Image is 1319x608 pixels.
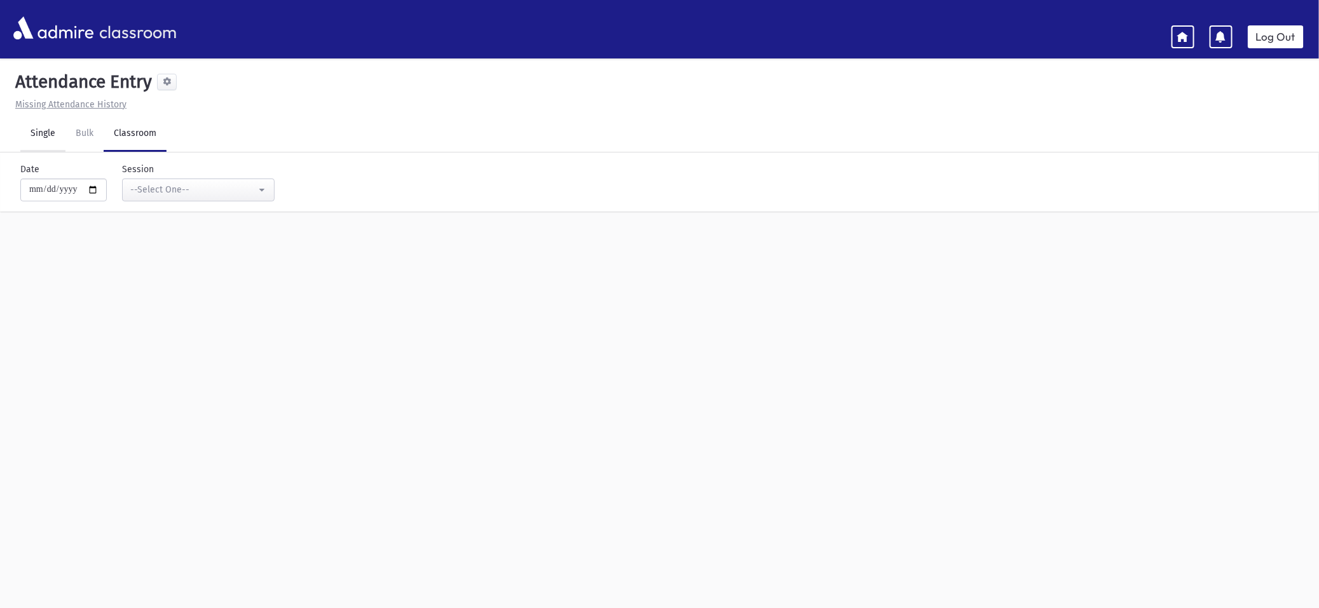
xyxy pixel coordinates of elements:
[1248,25,1304,48] a: Log Out
[122,163,154,176] label: Session
[10,13,97,43] img: AdmirePro
[10,71,152,93] h5: Attendance Entry
[130,183,256,196] div: --Select One--
[104,116,167,152] a: Classroom
[97,11,177,45] span: classroom
[15,99,126,110] u: Missing Attendance History
[122,179,275,201] button: --Select One--
[10,99,126,110] a: Missing Attendance History
[20,163,39,176] label: Date
[65,116,104,152] a: Bulk
[20,116,65,152] a: Single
